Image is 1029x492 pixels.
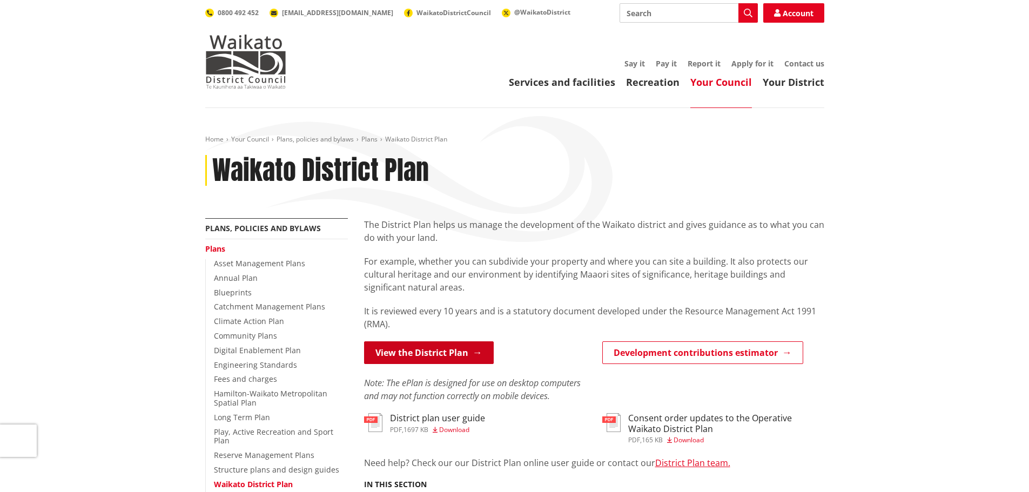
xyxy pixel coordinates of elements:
[602,413,824,443] a: Consent order updates to the Operative Waikato District Plan pdf,165 KB Download
[439,425,469,434] span: Download
[416,8,491,17] span: WaikatoDistrictCouncil
[277,134,354,144] a: Plans, policies and bylaws
[364,305,824,331] p: It is reviewed every 10 years and is a statutory document developed under the Resource Management...
[205,8,259,17] a: 0800 492 452
[642,435,663,444] span: 165 KB
[214,450,314,460] a: Reserve Management Plans
[364,255,824,294] p: For example, whether you can subdivide your property and where you can site a building. It also p...
[364,377,581,402] em: Note: The ePlan is designed for use on desktop computers and may not function correctly on mobile...
[214,388,327,408] a: Hamilton-Waikato Metropolitan Spatial Plan
[214,258,305,268] a: Asset Management Plans
[214,301,325,312] a: Catchment Management Plans
[509,76,615,89] a: Services and facilities
[514,8,570,17] span: @WaikatoDistrict
[404,8,491,17] a: WaikatoDistrictCouncil
[364,218,824,244] p: The District Plan helps us manage the development of the Waikato district and gives guidance as t...
[214,273,258,283] a: Annual Plan
[602,413,621,432] img: document-pdf.svg
[214,374,277,384] a: Fees and charges
[214,316,284,326] a: Climate Action Plan
[361,134,378,144] a: Plans
[628,437,824,443] div: ,
[214,479,293,489] a: Waikato District Plan
[205,134,224,144] a: Home
[655,457,730,469] a: District Plan team.
[403,425,428,434] span: 1697 KB
[364,456,824,469] p: Need help? Check our our District Plan online user guide or contact our
[270,8,393,17] a: [EMAIL_ADDRESS][DOMAIN_NAME]
[626,76,680,89] a: Recreation
[214,360,297,370] a: Engineering Standards
[214,345,301,355] a: Digital Enablement Plan
[205,223,321,233] a: Plans, policies and bylaws
[364,480,427,489] h5: In this section
[731,58,774,69] a: Apply for it
[690,76,752,89] a: Your Council
[390,425,402,434] span: pdf
[205,135,824,144] nav: breadcrumb
[624,58,645,69] a: Say it
[282,8,393,17] span: [EMAIL_ADDRESS][DOMAIN_NAME]
[212,155,429,186] h1: Waikato District Plan
[231,134,269,144] a: Your Council
[214,427,333,446] a: Play, Active Recreation and Sport Plan
[628,413,824,434] h3: Consent order updates to the Operative Waikato District Plan
[214,287,252,298] a: Blueprints
[784,58,824,69] a: Contact us
[763,3,824,23] a: Account
[674,435,704,444] span: Download
[205,35,286,89] img: Waikato District Council - Te Kaunihera aa Takiwaa o Waikato
[656,58,677,69] a: Pay it
[205,244,225,254] a: Plans
[364,341,494,364] a: View the District Plan
[390,427,485,433] div: ,
[214,464,339,475] a: Structure plans and design guides
[364,413,382,432] img: document-pdf.svg
[364,413,485,433] a: District plan user guide pdf,1697 KB Download
[602,341,803,364] a: Development contributions estimator
[763,76,824,89] a: Your District
[390,413,485,423] h3: District plan user guide
[214,412,270,422] a: Long Term Plan
[218,8,259,17] span: 0800 492 452
[502,8,570,17] a: @WaikatoDistrict
[214,331,277,341] a: Community Plans
[628,435,640,444] span: pdf
[688,58,721,69] a: Report it
[385,134,447,144] span: Waikato District Plan
[620,3,758,23] input: Search input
